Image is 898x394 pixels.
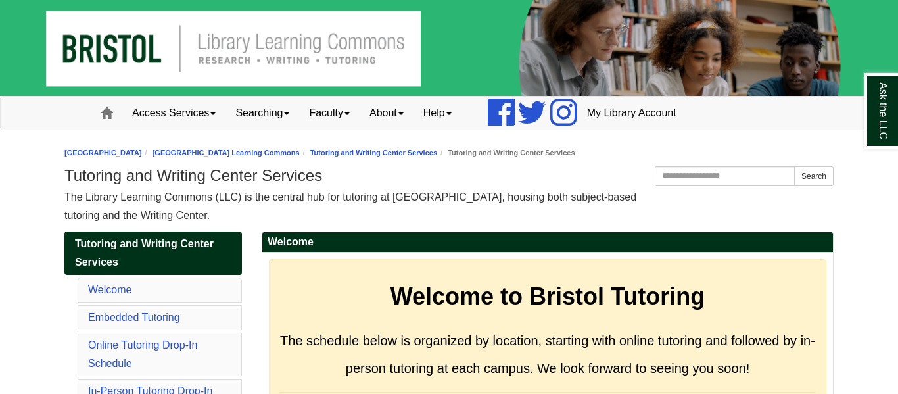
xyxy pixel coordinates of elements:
a: Embedded Tutoring [88,312,180,323]
a: Tutoring and Writing Center Services [310,149,437,157]
a: [GEOGRAPHIC_DATA] [64,149,142,157]
h1: Tutoring and Writing Center Services [64,166,834,185]
a: Tutoring and Writing Center Services [64,232,242,275]
nav: breadcrumb [64,147,834,159]
a: Searching [225,97,299,130]
a: Access Services [122,97,225,130]
li: Tutoring and Writing Center Services [437,147,575,159]
span: The Library Learning Commons (LLC) is the central hub for tutoring at [GEOGRAPHIC_DATA], housing ... [64,191,636,221]
a: Help [414,97,461,130]
a: Faculty [299,97,360,130]
h2: Welcome [262,232,833,253]
a: Welcome [88,284,131,295]
a: My Library Account [577,97,686,130]
a: Online Tutoring Drop-In Schedule [88,339,197,369]
strong: Welcome to Bristol Tutoring [390,283,705,310]
a: [GEOGRAPHIC_DATA] Learning Commons [153,149,300,157]
span: The schedule below is organized by location, starting with online tutoring and followed by in-per... [280,333,815,376]
button: Search [794,166,834,186]
span: Tutoring and Writing Center Services [75,238,214,268]
a: About [360,97,414,130]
